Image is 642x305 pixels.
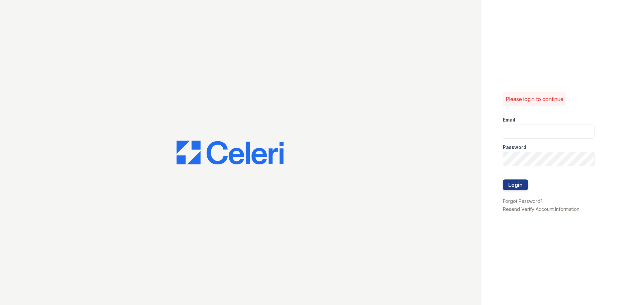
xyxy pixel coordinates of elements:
p: Please login to continue [506,95,563,103]
a: Resend Verify Account Information [503,206,579,212]
button: Login [503,179,528,190]
label: Email [503,117,515,123]
a: Forgot Password? [503,198,543,204]
label: Password [503,144,526,151]
img: CE_Logo_Blue-a8612792a0a2168367f1c8372b55b34899dd931a85d93a1a3d3e32e68fde9ad4.png [177,141,284,165]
